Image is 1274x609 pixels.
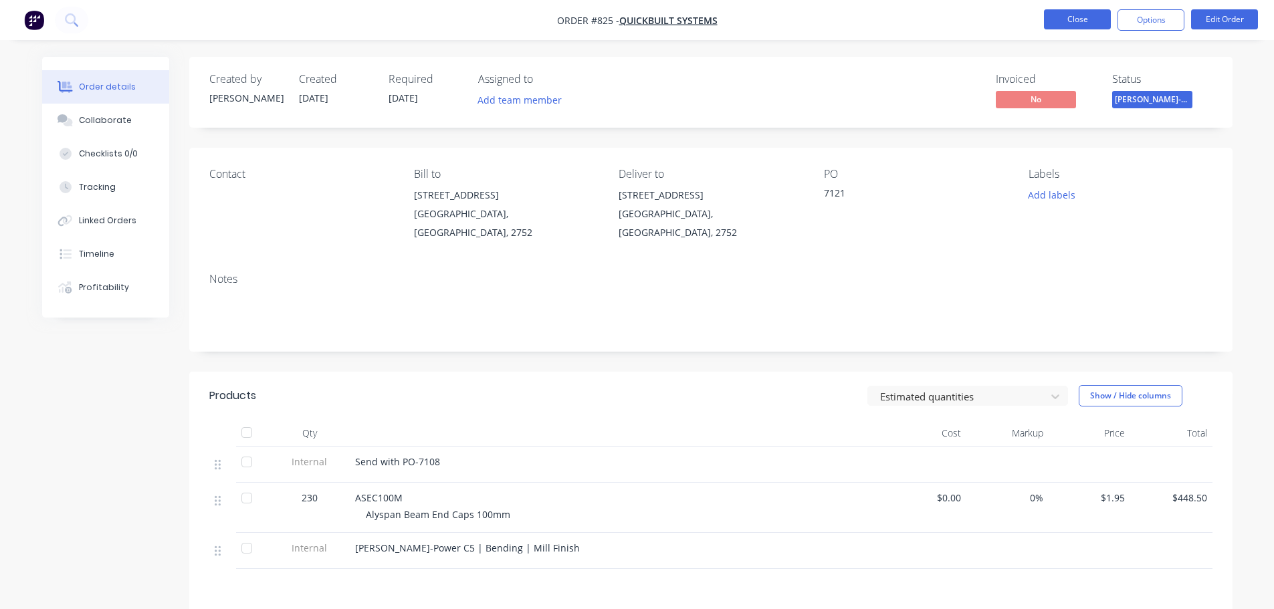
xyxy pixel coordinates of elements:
[414,168,597,180] div: Bill to
[355,491,403,504] span: ASEC100M
[1136,491,1207,505] span: $448.50
[79,114,132,126] div: Collaborate
[209,388,256,404] div: Products
[270,420,350,447] div: Qty
[209,273,1212,285] div: Notes
[1029,168,1212,180] div: Labels
[1112,73,1212,86] div: Status
[414,186,597,242] div: [STREET_ADDRESS][GEOGRAPHIC_DATA], [GEOGRAPHIC_DATA], 2752
[209,168,393,180] div: Contact
[619,186,802,205] div: [STREET_ADDRESS]
[209,73,283,86] div: Created by
[299,73,373,86] div: Created
[79,215,136,227] div: Linked Orders
[1118,9,1184,31] button: Options
[42,137,169,170] button: Checklists 0/0
[1044,9,1111,29] button: Close
[1079,385,1182,406] button: Show / Hide columns
[1130,420,1212,447] div: Total
[1191,9,1258,29] button: Edit Order
[890,491,962,505] span: $0.00
[79,281,129,293] div: Profitability
[42,204,169,237] button: Linked Orders
[996,73,1096,86] div: Invoiced
[79,148,138,160] div: Checklists 0/0
[1049,420,1131,447] div: Price
[302,491,318,505] span: 230
[24,10,44,30] img: Factory
[619,205,802,242] div: [GEOGRAPHIC_DATA], [GEOGRAPHIC_DATA], 2752
[1054,491,1126,505] span: $1.95
[79,81,136,93] div: Order details
[42,271,169,304] button: Profitability
[824,168,1007,180] div: PO
[209,91,283,105] div: [PERSON_NAME]
[619,168,802,180] div: Deliver to
[42,170,169,204] button: Tracking
[619,14,718,27] a: Quickbuilt Systems
[79,181,116,193] div: Tracking
[1112,91,1192,108] span: [PERSON_NAME]-Power C5
[972,491,1043,505] span: 0%
[966,420,1049,447] div: Markup
[478,73,612,86] div: Assigned to
[824,186,991,205] div: 7121
[557,14,619,27] span: Order #825 -
[414,205,597,242] div: [GEOGRAPHIC_DATA], [GEOGRAPHIC_DATA], 2752
[1112,91,1192,111] button: [PERSON_NAME]-Power C5
[42,70,169,104] button: Order details
[42,104,169,137] button: Collaborate
[299,92,328,104] span: [DATE]
[470,91,568,109] button: Add team member
[275,541,344,555] span: Internal
[414,186,597,205] div: [STREET_ADDRESS]
[355,541,580,554] span: [PERSON_NAME]-Power C5 | Bending | Mill Finish
[355,455,440,468] span: Send with PO-7108
[366,508,510,521] span: Alyspan Beam End Caps 100mm
[1021,186,1083,204] button: Add labels
[389,92,418,104] span: [DATE]
[996,91,1076,108] span: No
[619,186,802,242] div: [STREET_ADDRESS][GEOGRAPHIC_DATA], [GEOGRAPHIC_DATA], 2752
[885,420,967,447] div: Cost
[275,455,344,469] span: Internal
[478,91,569,109] button: Add team member
[79,248,114,260] div: Timeline
[389,73,462,86] div: Required
[42,237,169,271] button: Timeline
